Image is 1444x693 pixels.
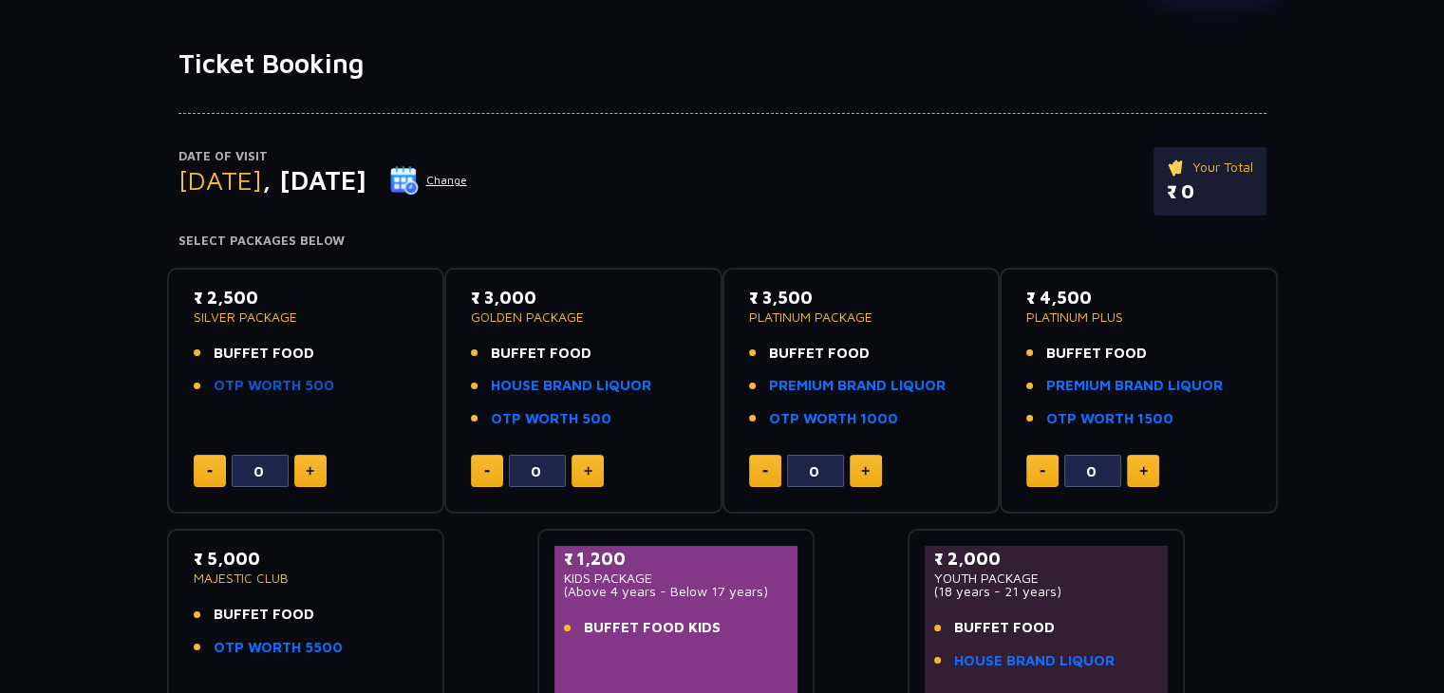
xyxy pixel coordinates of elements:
[749,285,974,310] p: ₹ 3,500
[1139,466,1148,476] img: plus
[934,546,1159,571] p: ₹ 2,000
[769,375,946,397] a: PREMIUM BRAND LIQUOR
[954,650,1115,672] a: HOUSE BRAND LIQUOR
[306,466,314,476] img: plus
[491,408,611,430] a: OTP WORTH 500
[471,310,696,324] p: GOLDEN PACKAGE
[491,375,651,397] a: HOUSE BRAND LIQUOR
[207,470,213,473] img: minus
[749,310,974,324] p: PLATINUM PACKAGE
[1046,408,1173,430] a: OTP WORTH 1500
[214,637,343,659] a: OTP WORTH 5500
[1026,285,1251,310] p: ₹ 4,500
[178,47,1266,80] h1: Ticket Booking
[1026,310,1251,324] p: PLATINUM PLUS
[954,617,1055,639] span: BUFFET FOOD
[194,546,419,571] p: ₹ 5,000
[214,604,314,626] span: BUFFET FOOD
[1167,157,1253,178] p: Your Total
[194,310,419,324] p: SILVER PACKAGE
[471,285,696,310] p: ₹ 3,000
[178,234,1266,249] h4: Select Packages Below
[861,466,870,476] img: plus
[1167,178,1253,206] p: ₹ 0
[194,571,419,585] p: MAJESTIC CLUB
[262,164,366,196] span: , [DATE]
[178,147,468,166] p: Date of Visit
[194,285,419,310] p: ₹ 2,500
[1046,375,1223,397] a: PREMIUM BRAND LIQUOR
[1167,157,1187,178] img: ticket
[214,343,314,365] span: BUFFET FOOD
[491,343,591,365] span: BUFFET FOOD
[769,343,870,365] span: BUFFET FOOD
[484,470,490,473] img: minus
[214,375,334,397] a: OTP WORTH 500
[934,571,1159,585] p: YOUTH PACKAGE
[389,165,468,196] button: Change
[564,571,789,585] p: KIDS PACKAGE
[1046,343,1147,365] span: BUFFET FOOD
[584,617,721,639] span: BUFFET FOOD KIDS
[762,470,768,473] img: minus
[178,164,262,196] span: [DATE]
[1040,470,1045,473] img: minus
[564,546,789,571] p: ₹ 1,200
[564,585,789,598] p: (Above 4 years - Below 17 years)
[769,408,898,430] a: OTP WORTH 1000
[934,585,1159,598] p: (18 years - 21 years)
[584,466,592,476] img: plus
